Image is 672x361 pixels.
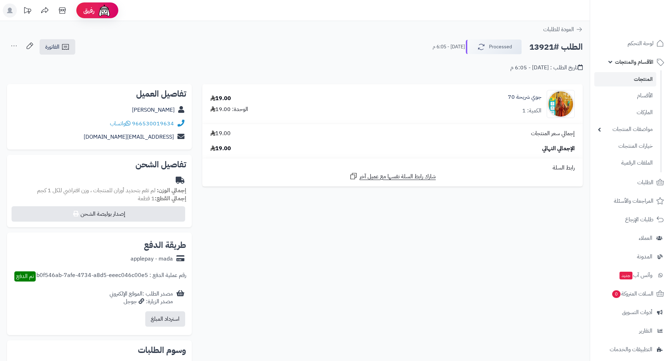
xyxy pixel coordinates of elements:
[594,88,656,103] a: الأقسام
[594,322,668,339] a: التقارير
[138,194,186,203] small: 1 قطعة
[543,25,583,34] a: العودة للطلبات
[131,255,173,263] div: applepay - mada
[637,178,653,187] span: الطلبات
[531,130,575,138] span: إجمالي سعر المنتجات
[594,122,656,137] a: مواصفات المنتجات
[594,267,668,284] a: وآتس آبجديد
[510,64,583,72] div: تاريخ الطلب : [DATE] - 6:05 م
[611,289,653,299] span: السلات المتروكة
[594,230,668,247] a: العملاء
[40,39,75,55] a: الفاتورة
[610,345,652,354] span: التطبيقات والخدمات
[84,133,174,141] a: [EMAIL_ADDRESS][DOMAIN_NAME]
[349,172,436,181] a: شارك رابط السلة نفسها مع عميل آخر
[594,139,656,154] a: خيارات المنتجات
[110,298,173,306] div: مصدر الزيارة: جوجل
[637,252,652,262] span: المدونة
[594,155,656,171] a: الملفات الرقمية
[594,211,668,228] a: طلبات الإرجاع
[12,206,185,222] button: إصدار بوليصة الشحن
[594,72,656,86] a: المنتجات
[37,186,155,195] span: لم تقم بتحديد أوزان للمنتجات ، وزن افتراضي للكل 1 كجم
[110,119,131,128] a: واتساب
[614,196,653,206] span: المراجعات والأسئلة
[508,93,541,101] a: جوي شريحة 70
[522,107,541,115] div: الكمية: 1
[110,290,173,306] div: مصدر الطلب :الموقع الإلكتروني
[594,304,668,321] a: أدوات التسويق
[628,39,653,48] span: لوحة التحكم
[594,174,668,191] a: الطلبات
[144,241,186,249] h2: طريقة الدفع
[13,160,186,169] h2: تفاصيل الشحن
[155,194,186,203] strong: إجمالي القطع:
[466,40,522,54] button: Processed
[547,90,574,118] img: 1759302141-photo_5972176755965937879_x-90x90.jpg
[594,35,668,52] a: لوحة التحكم
[13,90,186,98] h2: تفاصيل العميل
[594,193,668,209] a: المراجعات والأسئلة
[16,272,34,280] span: تم الدفع
[619,270,652,280] span: وآتس آب
[97,4,111,18] img: ai-face.png
[639,326,652,336] span: التقارير
[594,285,668,302] a: السلات المتروكة0
[542,145,575,153] span: الإجمالي النهائي
[132,106,175,114] a: [PERSON_NAME]
[639,233,652,243] span: العملاء
[157,186,186,195] strong: إجمالي الوزن:
[594,248,668,265] a: المدونة
[83,6,94,15] span: رفيق
[594,105,656,120] a: الماركات
[210,95,231,103] div: 19.00
[625,215,653,224] span: طلبات الإرجاع
[205,164,580,172] div: رابط السلة
[145,311,185,327] button: استرداد المبلغ
[210,145,231,153] span: 19.00
[45,43,59,51] span: الفاتورة
[619,272,632,279] span: جديد
[622,307,652,317] span: أدوات التسويق
[433,43,465,50] small: [DATE] - 6:05 م
[543,25,574,34] span: العودة للطلبات
[13,346,186,354] h2: وسوم الطلبات
[612,290,621,298] span: 0
[615,57,653,67] span: الأقسام والمنتجات
[210,105,248,113] div: الوحدة: 19.00
[19,4,36,19] a: تحديثات المنصة
[594,341,668,358] a: التطبيقات والخدمات
[210,130,231,138] span: 19.00
[359,173,436,181] span: شارك رابط السلة نفسها مع عميل آخر
[529,40,583,54] h2: الطلب #13921
[36,271,186,282] div: رقم عملية الدفع : b0f546ab-7afe-4734-a8d5-eeec046c00e5
[132,119,174,128] a: 966530019634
